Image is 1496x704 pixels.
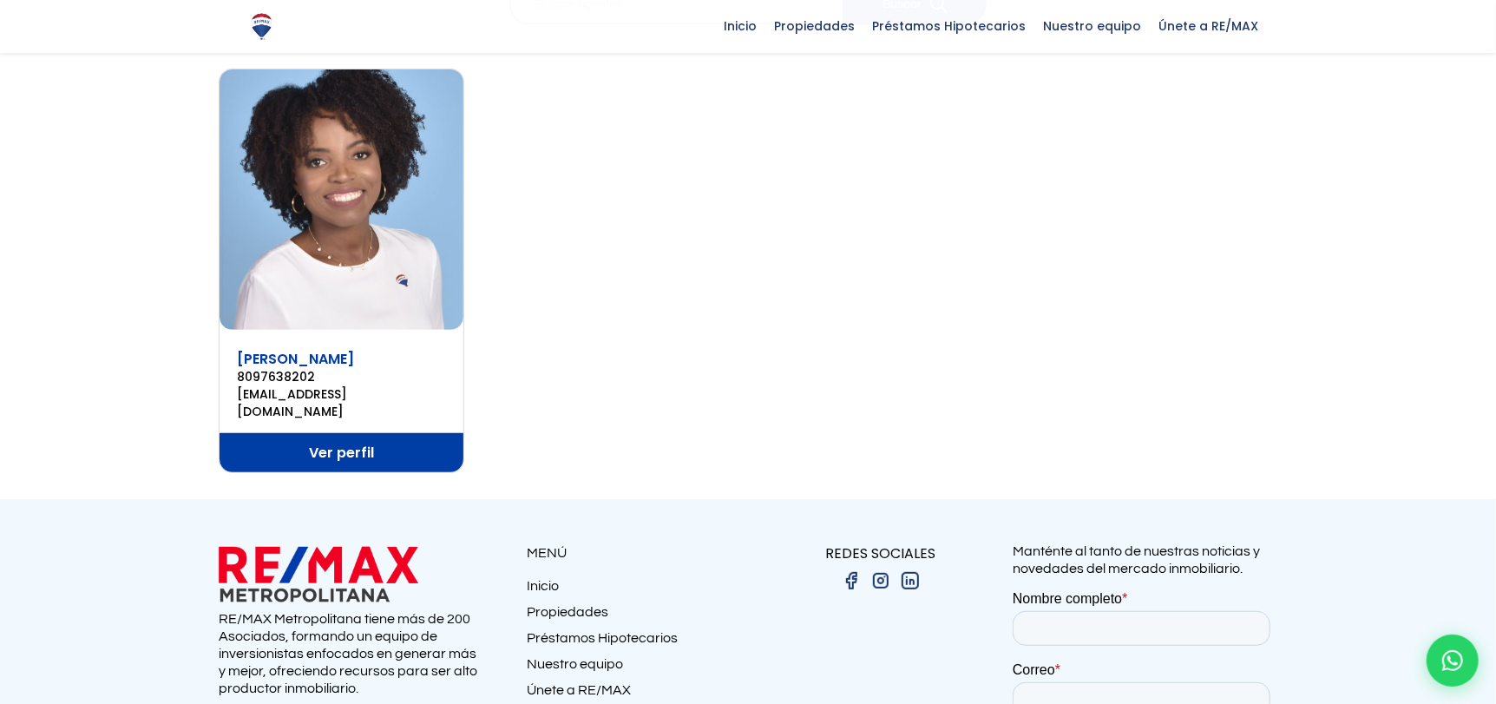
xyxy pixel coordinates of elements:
p: Manténte al tanto de nuestras noticias y novedades del mercado inmobiliario. [1013,543,1277,577]
img: linkedin.png [900,570,921,591]
a: [EMAIL_ADDRESS][DOMAIN_NAME] [237,385,446,420]
img: instagram.png [870,570,891,591]
a: Préstamos Hipotecarios [527,629,748,655]
a: Inicio [527,577,748,603]
p: REDES SOCIALES [748,543,1013,564]
img: remax metropolitana logo [219,543,418,606]
p: MENÚ [527,543,748,564]
img: Claudia Tejada [220,69,463,330]
a: Propiedades [527,603,748,629]
span: Únete a RE/MAX [1150,13,1267,39]
p: RE/MAX Metropolitana tiene más de 200 Asociados, formando un equipo de inversionistas enfocados e... [219,610,483,697]
span: Préstamos Hipotecarios [863,13,1034,39]
span: Inicio [715,13,765,39]
span: Nuestro equipo [1034,13,1150,39]
a: Ver perfil [220,433,463,472]
span: Propiedades [765,13,863,39]
img: facebook.png [841,570,862,591]
img: Logo de REMAX [246,11,277,42]
a: Nuestro equipo [527,655,748,681]
a: 8097638202 [237,368,446,385]
a: [PERSON_NAME] [237,349,354,369]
